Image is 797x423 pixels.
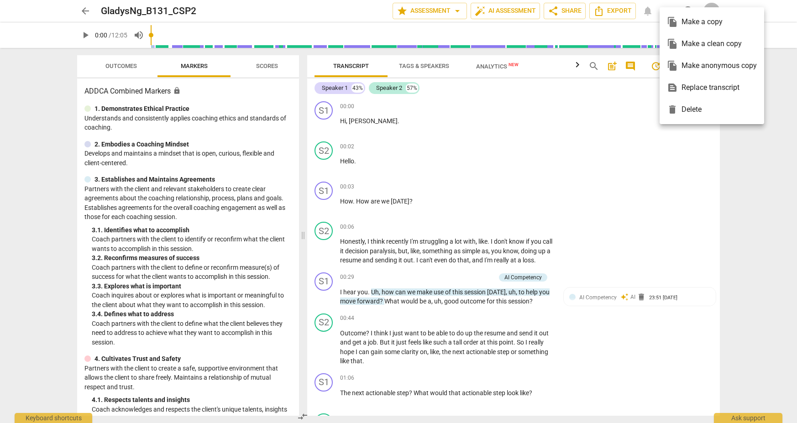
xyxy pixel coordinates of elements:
[667,16,678,27] span: file_copy
[667,55,757,77] div: Make anonymous copy
[667,99,757,120] div: Delete
[667,33,757,55] div: Make a clean copy
[667,60,678,71] span: file_copy
[667,38,678,49] span: file_copy
[667,82,678,93] span: text_snippet
[667,77,757,99] div: Replace transcript
[667,11,757,33] div: Make a copy
[667,104,678,115] span: delete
